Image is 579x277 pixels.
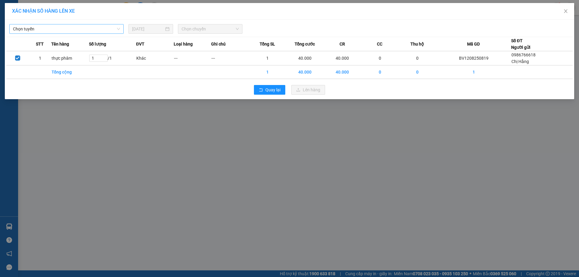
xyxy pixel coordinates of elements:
[89,51,136,65] td: / 1
[174,51,211,65] td: ---
[399,65,436,79] td: 0
[51,65,89,79] td: Tổng cộng
[467,41,480,47] span: Mã GD
[136,51,173,65] td: Khác
[259,88,263,93] span: rollback
[324,51,361,65] td: 40.000
[410,41,424,47] span: Thu hộ
[511,37,530,51] div: Số ĐT Người gửi
[260,41,275,47] span: Tổng SL
[286,51,324,65] td: 40.000
[132,26,164,32] input: 12/08/2025
[51,41,69,47] span: Tên hàng
[248,51,286,65] td: 1
[361,65,398,79] td: 0
[436,65,511,79] td: 1
[563,9,568,14] span: close
[12,8,75,14] span: XÁC NHẬN SỐ HÀNG LÊN XE
[174,41,193,47] span: Loại hàng
[13,24,120,33] span: Chọn tuyến
[103,55,106,59] span: up
[557,3,574,20] button: Close
[248,65,286,79] td: 1
[51,51,89,65] td: thực phâm
[101,55,107,58] span: Increase Value
[291,85,325,95] button: uploadLên hàng
[340,41,345,47] span: CR
[3,33,8,62] img: logo
[9,5,52,24] strong: CHUYỂN PHÁT NHANH AN PHÚ QUÝ
[377,41,382,47] span: CC
[101,58,107,61] span: Decrease Value
[29,51,52,65] td: 1
[8,26,53,46] span: [GEOGRAPHIC_DATA], [GEOGRAPHIC_DATA] ↔ [GEOGRAPHIC_DATA]
[511,59,529,64] span: Chị Hằng
[211,41,226,47] span: Ghi chú
[265,87,280,93] span: Quay lại
[103,58,106,62] span: down
[295,41,315,47] span: Tổng cước
[254,85,285,95] button: rollbackQuay lại
[36,41,44,47] span: STT
[324,65,361,79] td: 40.000
[399,51,436,65] td: 0
[89,41,106,47] span: Số lượng
[361,51,398,65] td: 0
[211,51,248,65] td: ---
[136,41,144,47] span: ĐVT
[286,65,324,79] td: 40.000
[182,24,239,33] span: Chọn chuyến
[436,51,511,65] td: BV1208250819
[511,52,536,57] span: 0986766618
